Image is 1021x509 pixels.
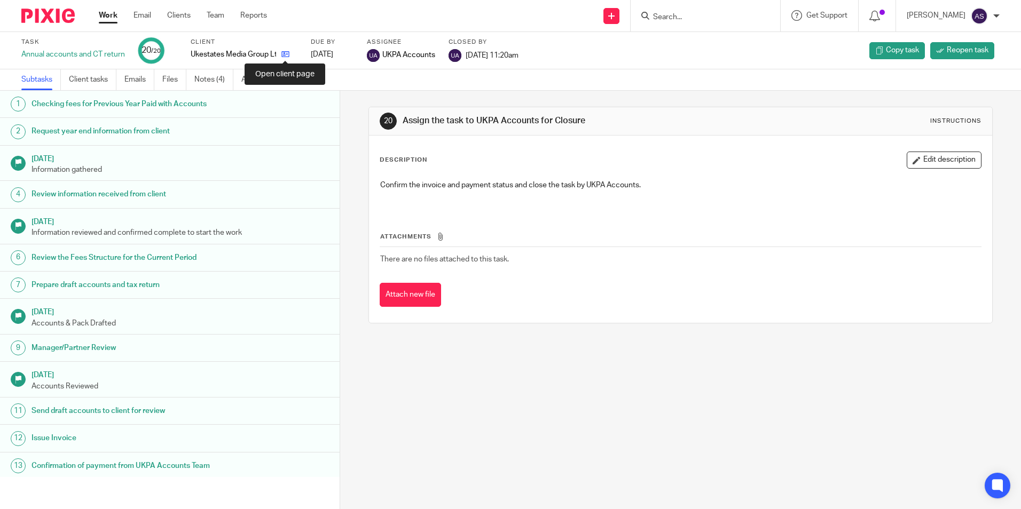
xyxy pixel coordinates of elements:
p: Description [380,156,427,164]
input: Search [652,13,748,22]
a: Audit logs [241,69,282,90]
p: Accounts & Pack Drafted [32,318,329,329]
h1: Assign the task to UKPA Accounts for Closure [403,115,703,126]
div: 20 [142,44,161,57]
p: Ukestates Media Group Ltd [191,49,276,60]
h1: Send draft accounts to client for review [32,403,230,419]
div: 6 [11,250,26,265]
p: [PERSON_NAME] [907,10,965,21]
small: /20 [151,48,161,54]
label: Closed by [449,38,519,46]
a: Reopen task [930,42,994,59]
img: svg%3E [971,7,988,25]
span: Attachments [380,234,431,240]
a: Copy task [869,42,925,59]
h1: Confirmation of payment from UKPA Accounts Team [32,458,230,474]
p: Information reviewed and confirmed complete to start the work [32,227,329,238]
div: 20 [380,113,397,130]
a: Team [207,10,224,21]
p: Confirm the invoice and payment status and close the task by UKPA Accounts. [380,180,980,190]
label: Due by [311,38,354,46]
div: 1 [11,97,26,112]
h1: Prepare draft accounts and tax return [32,277,230,293]
a: Reports [240,10,267,21]
label: Task [21,38,125,46]
label: Client [191,38,297,46]
p: Information gathered [32,164,329,175]
div: [DATE] [311,49,354,60]
div: 13 [11,458,26,473]
button: Attach new file [380,283,441,307]
div: Instructions [930,117,981,125]
img: Pixie [21,9,75,23]
h1: Review information received from client [32,186,230,202]
h1: [DATE] [32,304,329,317]
span: Reopen task [947,45,988,55]
label: Assignee [367,38,435,46]
h1: Checking fees for Previous Year Paid with Accounts [32,96,230,112]
span: UKPA Accounts [382,50,435,60]
span: Copy task [886,45,919,55]
div: 7 [11,277,26,292]
a: Files [162,69,186,90]
img: svg%3E [449,49,461,62]
h1: Request year end information from client [32,123,230,139]
button: Edit description [907,152,981,169]
img: svg%3E [367,49,380,62]
div: 12 [11,431,26,446]
a: Clients [167,10,191,21]
a: Work [99,10,117,21]
a: Emails [124,69,154,90]
div: 9 [11,340,26,355]
h1: Review the Fees Structure for the Current Period [32,250,230,266]
h1: [DATE] [32,151,329,164]
a: Subtasks [21,69,61,90]
h1: [DATE] [32,214,329,227]
div: 11 [11,403,26,418]
a: Client tasks [69,69,116,90]
a: Notes (4) [194,69,233,90]
p: Accounts Reviewed [32,381,329,392]
div: 2 [11,124,26,139]
span: Get Support [806,12,847,19]
span: [DATE] 11:20am [466,51,519,59]
div: Annual accounts and CT return [21,49,125,60]
h1: [DATE] [32,367,329,380]
a: Email [133,10,151,21]
h1: Issue Invoice [32,430,230,446]
div: 4 [11,187,26,202]
span: There are no files attached to this task. [380,256,509,263]
h1: Manager/Partner Review [32,340,230,356]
